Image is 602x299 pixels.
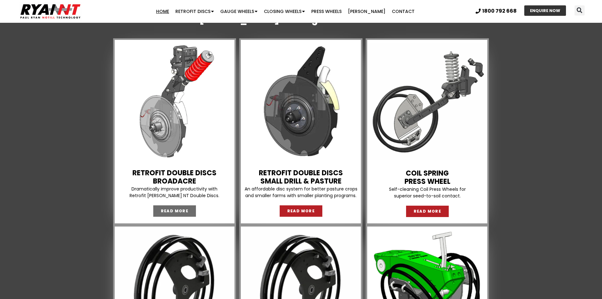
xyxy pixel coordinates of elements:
a: Retrofit Discs [172,5,217,18]
a: Closing Wheels [261,5,308,18]
a: Gauge Wheels [217,5,261,18]
img: Ryan NT logo [19,2,82,21]
a: Press Wheels [308,5,345,18]
div: Search [575,5,585,16]
p: Dramatically improve productivity with Retrofit [PERSON_NAME] NT Double Discs. [116,186,233,199]
h2: Discover the [PERSON_NAME] NT range of Zero Till and No Till retrofits [112,14,491,26]
a: 1800 792 668 [476,9,517,14]
span: READ MORE [161,209,189,213]
span: READ MORE [414,209,441,213]
a: COIL SPRINGPRESS WHEEL [404,168,450,186]
a: Retrofit Double DiscsSMALL DRILL & PASTURE [259,168,343,186]
img: Retrofit double disc [242,43,359,160]
a: [PERSON_NAME] [345,5,389,18]
a: Retrofit Double DiscsBROADACRE [132,168,216,186]
nav: Menu [117,5,454,18]
a: READ MORE [280,205,323,217]
p: Self-cleaning Coil Press Wheels for superior seed-to-soil contact. [369,186,486,199]
span: 1800 792 668 [482,9,517,14]
img: Retrofit tyne and double disc. Seeder bar [116,43,233,160]
span: ENQUIRE NOW [530,9,560,13]
a: ENQUIRE NOW [524,5,566,16]
img: RYAN NT Press Wheel [369,43,486,160]
p: An affordable disc system for better pasture crops and smaller farms with smaller planting programs. [242,186,359,199]
a: READ MORE [153,205,196,217]
span: READ MORE [287,209,315,213]
a: READ MORE [406,206,449,217]
a: Home [153,5,172,18]
a: Contact [389,5,418,18]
